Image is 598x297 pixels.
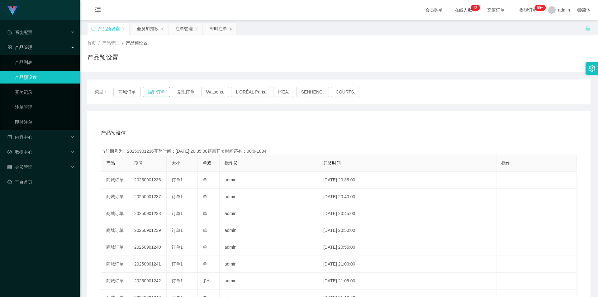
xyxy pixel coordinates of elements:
span: 充值订单 [484,8,508,12]
span: 订单1 [172,194,183,199]
span: 订单1 [172,278,183,283]
span: 数据中心 [7,150,32,155]
span: 操作 [501,160,510,165]
i: 图标: appstore-o [7,45,12,50]
td: 20250901239 [129,222,167,239]
i: 图标: check-circle-o [7,150,12,154]
td: 20250901240 [129,239,167,256]
td: 商城订单 [101,256,129,273]
div: 当前期号为：20250901236开奖时间：[DATE] 20:35:00距离开奖时间还有：00:0-1834 [101,148,577,155]
td: 商城订单 [101,273,129,290]
span: 在线人数 [452,8,475,12]
button: 福利订单 [143,87,170,97]
span: 提现订单 [516,8,540,12]
span: 单 [203,194,207,199]
span: 操作员 [225,160,238,165]
a: 即时注单 [15,116,75,128]
a: 产品列表 [15,56,75,69]
td: 20250901237 [129,189,167,205]
span: 单 [203,177,207,182]
td: 20250901236 [129,172,167,189]
td: admin [220,222,318,239]
i: 图标: close [122,27,126,31]
div: 会员加扣款 [137,23,159,35]
i: 图标: table [7,165,12,169]
i: 图标: close [195,27,198,31]
span: 多件 [203,278,211,283]
td: [DATE] 20:35:00 [318,172,496,189]
td: 商城订单 [101,172,129,189]
button: 兑现订单 [172,87,199,97]
td: 商城订单 [101,239,129,256]
td: 20250901242 [129,273,167,290]
span: 期号 [134,160,143,165]
span: 订单1 [172,177,183,182]
span: / [98,41,100,46]
span: 产品管理 [7,45,32,50]
span: 单 [203,261,207,266]
i: 图标: menu-fold [87,0,108,20]
sup: 1049 [534,5,546,11]
td: [DATE] 20:45:00 [318,205,496,222]
td: admin [220,189,318,205]
td: [DATE] 20:55:00 [318,239,496,256]
i: 图标: close [160,27,164,31]
span: 会员管理 [7,165,32,170]
span: 单 [203,211,207,216]
td: [DATE] 21:00:00 [318,256,496,273]
button: SENHENG. [296,87,329,97]
a: 开奖记录 [15,86,75,98]
p: 3 [475,5,477,11]
i: 图标: sync [91,26,96,31]
i: 图标: setting [588,65,595,72]
a: 产品预设置 [15,71,75,84]
span: 内容中心 [7,135,32,140]
sup: 13 [471,5,480,11]
p: 1 [473,5,475,11]
td: 20250901238 [129,205,167,222]
i: 图标: global [577,8,582,12]
td: [DATE] 20:50:00 [318,222,496,239]
span: 订单1 [172,261,183,266]
span: 产品管理 [102,41,120,46]
td: admin [220,205,318,222]
span: 首页 [87,41,96,46]
span: 产品预设值 [101,129,126,137]
span: 单双 [203,160,211,165]
td: admin [220,172,318,189]
td: [DATE] 21:05:00 [318,273,496,290]
div: 产品预设置 [98,23,120,35]
button: IKEA. [273,87,294,97]
a: 图标: dashboard平台首页 [7,176,75,188]
td: 商城订单 [101,189,129,205]
span: 单 [203,245,207,250]
td: admin [220,239,318,256]
button: L'ORÉAL Paris. [231,87,271,97]
td: 20250901241 [129,256,167,273]
h1: 产品预设置 [87,53,118,62]
button: Watsons. [201,87,229,97]
td: admin [220,273,318,290]
span: 类型： [95,87,113,97]
i: 图标: form [7,30,12,35]
button: COURTS. [331,87,360,97]
td: 商城订单 [101,222,129,239]
td: 商城订单 [101,205,129,222]
span: 大小 [172,160,180,165]
a: 注单管理 [15,101,75,113]
div: 注单管理 [175,23,193,35]
span: 开奖时间 [323,160,341,165]
span: 产品预设置 [126,41,148,46]
div: 即时注单 [210,23,227,35]
i: 图标: profile [7,135,12,139]
span: 订单1 [172,245,183,250]
td: [DATE] 20:40:00 [318,189,496,205]
span: 订单1 [172,228,183,233]
td: admin [220,256,318,273]
span: 产品 [106,160,115,165]
img: logo.9652507e.png [7,6,17,15]
i: 图标: close [229,27,233,31]
i: 图标: unlock [585,25,591,31]
span: 单 [203,228,207,233]
span: 订单1 [172,211,183,216]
